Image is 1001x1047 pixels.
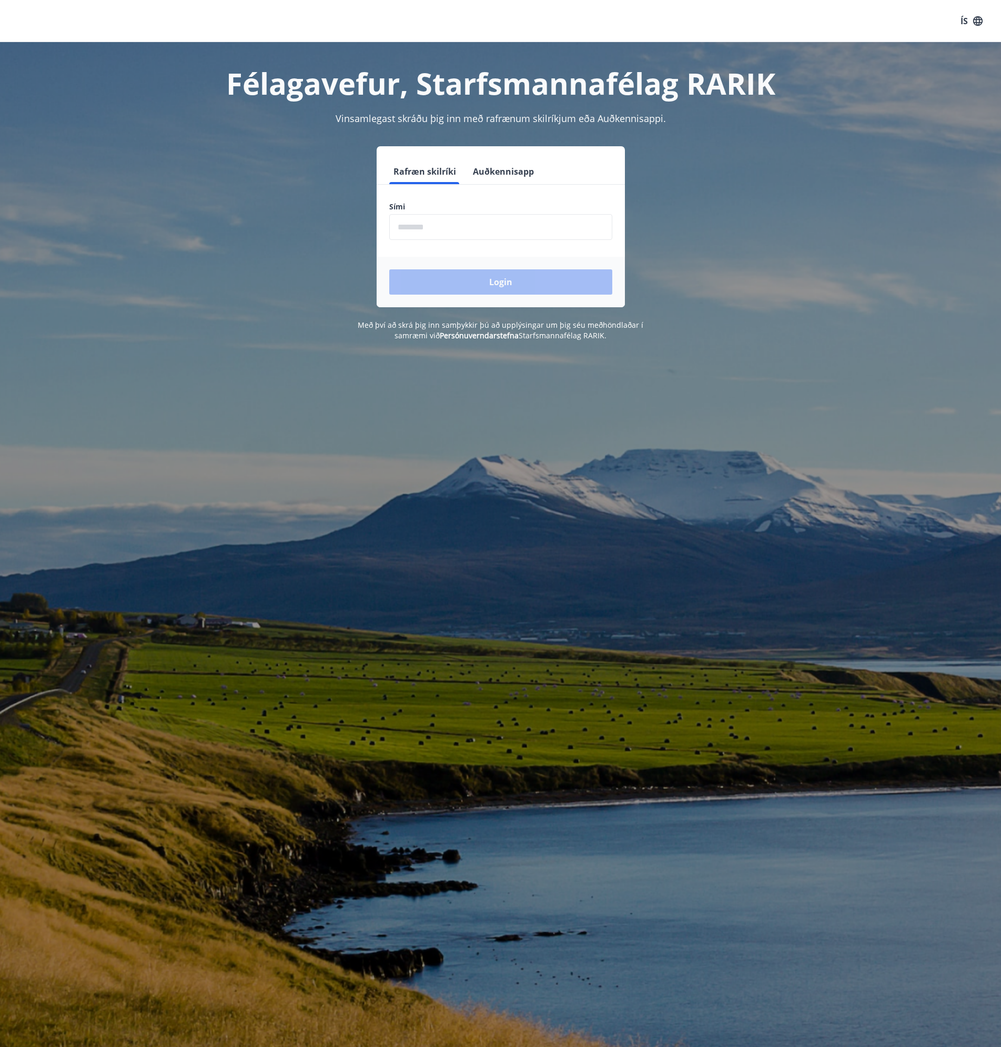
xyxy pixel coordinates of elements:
[440,330,519,340] a: Persónuverndarstefna
[955,12,988,31] button: ÍS
[389,202,612,212] label: Sími
[469,159,538,184] button: Auðkennisapp
[358,320,643,340] span: Með því að skrá þig inn samþykkir þú að upplýsingar um þig séu meðhöndlaðar í samræmi við Starfsm...
[135,63,867,103] h1: Félagavefur, Starfsmannafélag RARIK
[389,159,460,184] button: Rafræn skilríki
[336,112,666,125] span: Vinsamlegast skráðu þig inn með rafrænum skilríkjum eða Auðkennisappi.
